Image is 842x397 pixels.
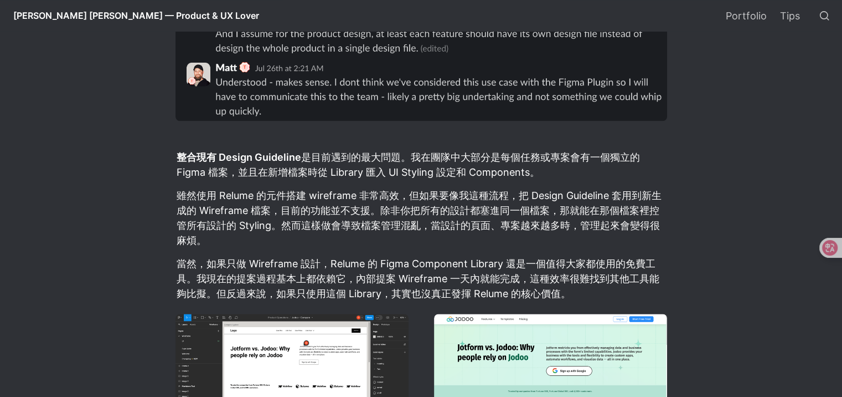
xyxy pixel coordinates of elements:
[177,151,301,163] strong: 整合現有 Design Guideline
[13,10,259,21] span: [PERSON_NAME] [PERSON_NAME] — Product & UX Lover
[175,186,667,250] p: 雖然使用 Relume 的元件搭建 wireframe 非常高效，但如果要像我這種流程，把 Design Guideline 套用到新生成的 Wireframe 檔案，目前的功能並不支援。除非你...
[175,255,667,303] p: 當然，如果只做 Wireframe 設計，Relume 的 Figma Component Library 還是一個值得大家都使用的免費工具。我現在的提案過程基本上都依賴它，內部提案 Wiref...
[175,148,667,181] p: 是目前遇到的最大問題。我在團隊中大部分是每個任務或專案會有一個獨立的 Figma 檔案，並且在新增檔案時從 Library 匯入 UI Styling 設定和 Components。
